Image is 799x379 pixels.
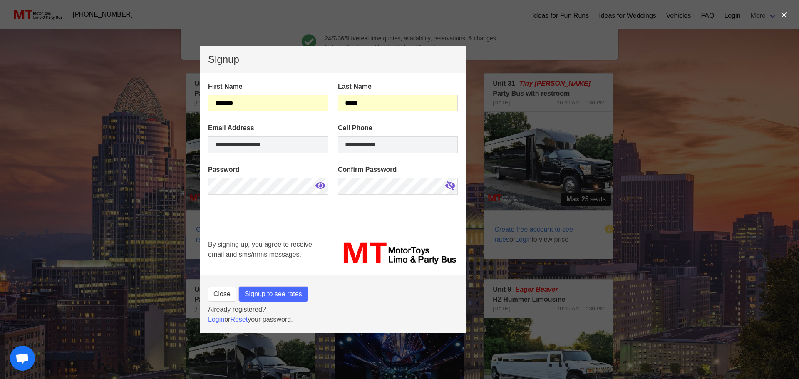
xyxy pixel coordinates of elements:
label: Cell Phone [338,123,458,133]
label: Confirm Password [338,165,458,175]
p: Signup [208,54,458,64]
label: First Name [208,82,328,92]
label: Password [208,165,328,175]
span: Signup to see rates [245,289,302,299]
iframe: reCAPTCHA [208,206,335,269]
p: Already registered? [208,305,458,315]
a: Login [208,316,224,323]
label: Email Address [208,123,328,133]
button: Close [208,287,236,302]
p: or your password. [208,315,458,325]
div: Open chat [10,346,35,371]
label: Last Name [338,82,458,92]
img: MT_logo_name.png [338,240,458,267]
a: Reset [230,316,248,323]
div: By signing up, you agree to receive email and sms/mms messages. [203,235,333,272]
button: Signup to see rates [239,287,308,302]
